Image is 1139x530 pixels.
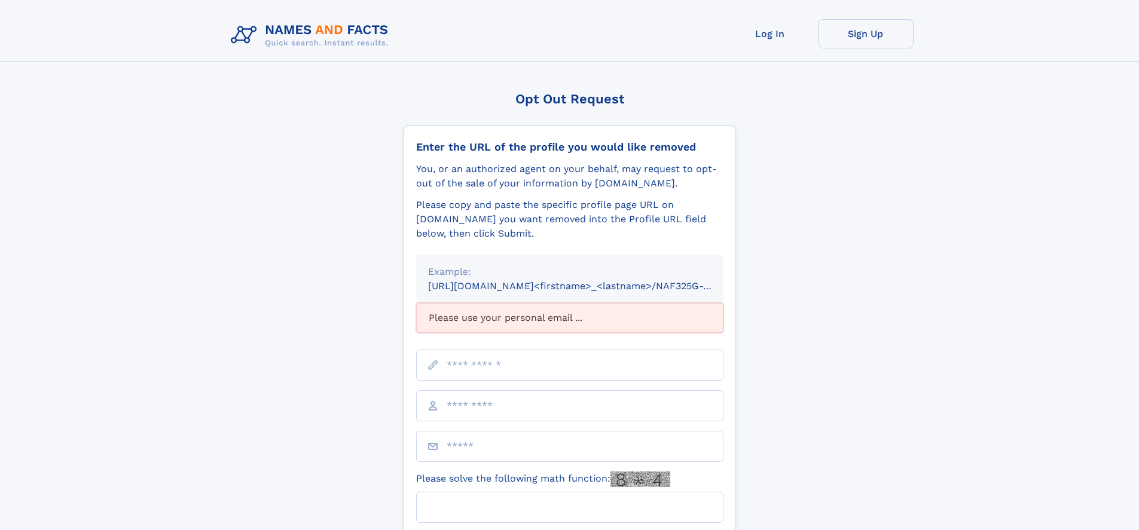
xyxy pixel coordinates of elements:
div: Example: [428,265,712,279]
a: Log In [722,19,818,48]
div: Enter the URL of the profile you would like removed [416,140,723,154]
small: [URL][DOMAIN_NAME]<firstname>_<lastname>/NAF325G-xxxxxxxx [428,280,746,292]
img: Logo Names and Facts [226,19,398,51]
div: Please copy and paste the specific profile page URL on [DOMAIN_NAME] you want removed into the Pr... [416,198,723,241]
div: You, or an authorized agent on your behalf, may request to opt-out of the sale of your informatio... [416,162,723,191]
label: Please solve the following math function: [416,471,670,487]
div: Please use your personal email ... [416,303,723,333]
div: Opt Out Request [404,91,736,106]
a: Sign Up [818,19,914,48]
